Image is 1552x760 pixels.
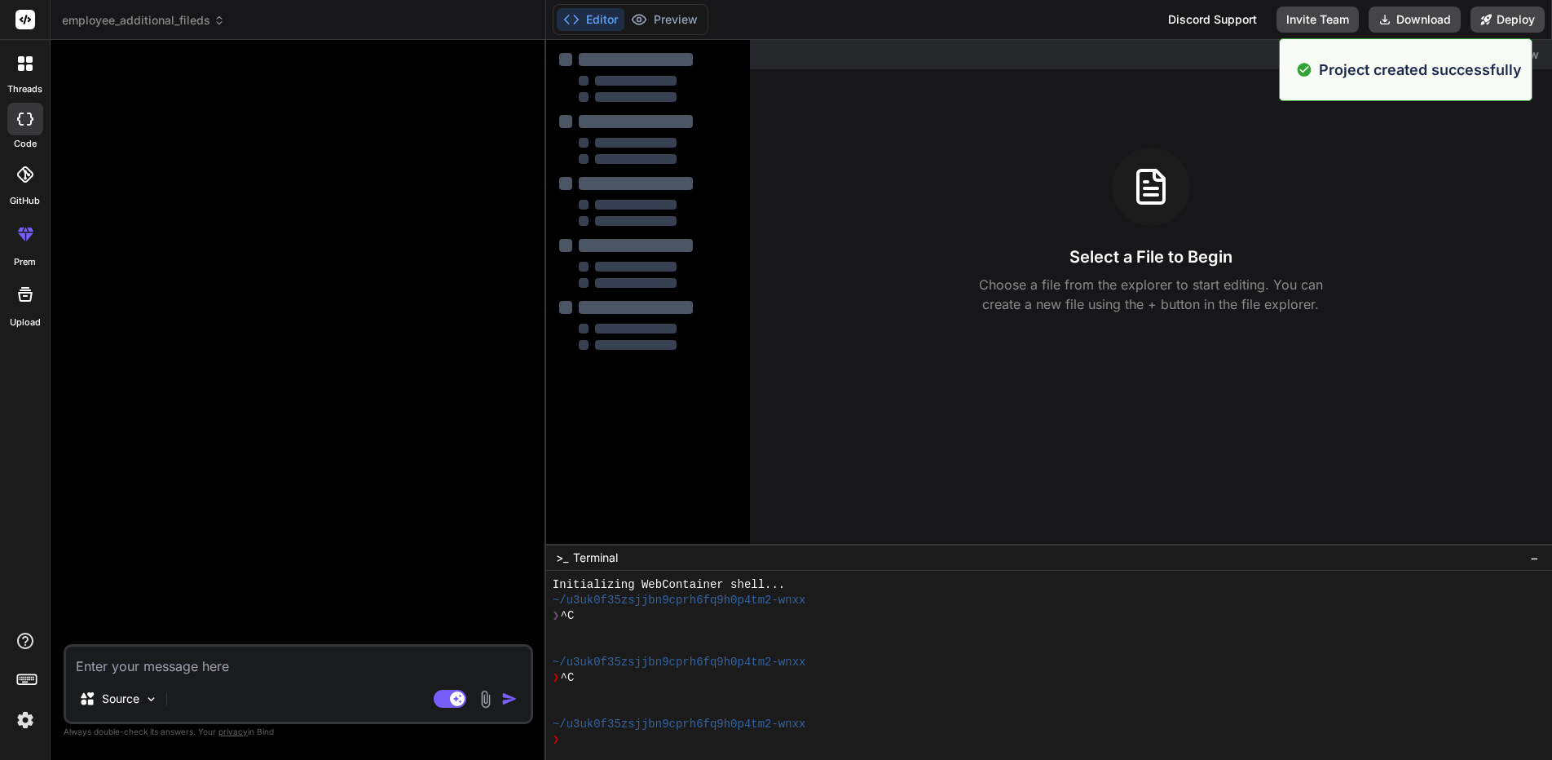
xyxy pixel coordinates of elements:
img: Pick Models [144,692,158,706]
img: alert [1296,59,1312,81]
p: Source [102,691,139,707]
button: Download [1369,7,1461,33]
span: employee_additional_fileds [62,12,225,29]
span: ^C [561,670,575,686]
span: − [1530,550,1539,566]
button: Editor [557,8,624,31]
span: ~/u3uk0f35zsjjbn9cprh6fq9h0p4tm2-wnxx [553,593,806,608]
img: attachment [476,690,495,709]
label: prem [14,255,36,269]
button: Deploy [1470,7,1545,33]
h3: Select a File to Begin [1069,245,1232,268]
p: Project created successfully [1319,59,1522,81]
label: Upload [10,316,41,329]
p: Always double-check its answers. Your in Bind [64,724,533,740]
span: >_ [556,550,568,566]
img: settings [11,706,39,734]
span: ~/u3uk0f35zsjjbn9cprh6fq9h0p4tm2-wnxx [553,655,806,670]
span: privacy [218,727,248,736]
span: ^C [561,608,575,624]
span: ❯ [553,732,561,748]
img: icon [501,691,518,707]
span: Terminal [573,550,618,566]
span: ❯ [553,608,561,624]
button: Preview [624,8,704,31]
span: Initializing WebContainer shell... [553,577,785,593]
span: ~/u3uk0f35zsjjbn9cprh6fq9h0p4tm2-wnxx [553,717,806,732]
span: ❯ [553,670,561,686]
div: Discord Support [1158,7,1267,33]
label: GitHub [10,194,40,208]
label: code [14,137,37,151]
button: Invite Team [1276,7,1359,33]
p: Choose a file from the explorer to start editing. You can create a new file using the + button in... [968,275,1334,314]
label: threads [7,82,42,96]
button: − [1527,545,1542,571]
